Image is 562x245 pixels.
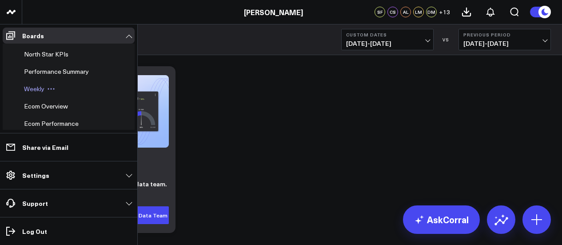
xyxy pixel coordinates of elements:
div: LM [413,7,424,17]
span: Performance Summary [24,67,89,76]
p: Support [22,200,48,207]
a: AskCorral [403,205,480,234]
a: [PERSON_NAME] [244,7,303,17]
button: Previous Period[DATE]-[DATE] [458,29,551,50]
a: Performance Summary [24,68,89,75]
button: Custom Dates[DATE]-[DATE] [341,29,434,50]
a: North Star KPIs [24,51,68,58]
span: North Star KPIs [24,50,68,58]
div: VS [438,37,454,42]
b: Previous Period [463,32,546,37]
p: Share via Email [22,144,68,151]
p: Log Out [22,228,47,235]
b: Custom Dates [346,32,429,37]
div: AL [400,7,411,17]
span: Weekly [24,84,44,93]
a: Ecom Performance [24,120,79,127]
p: Settings [22,172,49,179]
div: SF [375,7,385,17]
p: Boards [22,32,44,39]
div: DM [426,7,437,17]
div: CS [387,7,398,17]
span: [DATE] - [DATE] [463,40,546,47]
span: Ecom Overview [24,102,68,110]
button: +13 [439,7,450,17]
span: Ecom Performance [24,119,79,128]
span: + 13 [439,9,450,15]
button: Add via Our Data Team [107,206,169,224]
a: Ecom Overview [24,103,68,110]
a: Weekly [24,85,44,92]
a: Log Out [3,223,135,239]
span: [DATE] - [DATE] [346,40,429,47]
